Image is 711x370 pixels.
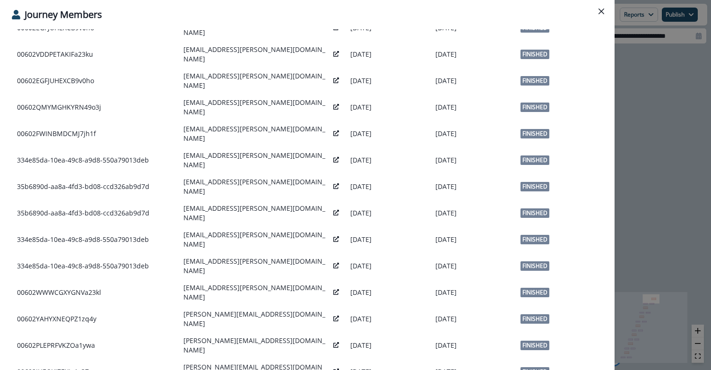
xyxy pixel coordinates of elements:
p: [EMAIL_ADDRESS][PERSON_NAME][DOMAIN_NAME] [183,151,329,170]
p: [EMAIL_ADDRESS][PERSON_NAME][DOMAIN_NAME] [183,257,329,275]
span: Finished [520,235,549,244]
p: [EMAIL_ADDRESS][PERSON_NAME][DOMAIN_NAME] [183,177,329,196]
td: 00602EGFJUHEXCB9v0ho [11,68,178,94]
p: [DATE] [350,288,424,297]
span: Finished [520,208,549,218]
p: [EMAIL_ADDRESS][PERSON_NAME][DOMAIN_NAME] [183,230,329,249]
td: 334e85da-10ea-49c8-a9d8-550a79013deb [11,226,178,253]
p: [DATE] [435,182,509,191]
p: [DATE] [350,341,424,350]
span: Finished [520,314,549,324]
p: [EMAIL_ADDRESS][PERSON_NAME][DOMAIN_NAME] [183,98,329,117]
td: 334e85da-10ea-49c8-a9d8-550a79013deb [11,147,178,173]
p: [DATE] [435,235,509,244]
span: Finished [520,103,549,112]
p: [EMAIL_ADDRESS][PERSON_NAME][DOMAIN_NAME] [183,124,329,143]
td: 00602VDDPETAKIFa23ku [11,41,178,68]
p: [DATE] [435,50,509,59]
span: Finished [520,129,549,138]
td: 00602PLEPRFVKZOa1ywa [11,332,178,359]
p: [DATE] [435,129,509,138]
span: Finished [520,155,549,165]
span: Finished [520,76,549,86]
p: Journey Members [25,8,102,22]
p: [DATE] [350,208,424,218]
td: 334e85da-10ea-49c8-a9d8-550a79013deb [11,253,178,279]
p: [DATE] [350,235,424,244]
p: [PERSON_NAME][EMAIL_ADDRESS][DOMAIN_NAME] [183,310,329,328]
td: 35b6890d-aa8a-4fd3-bd08-ccd326ab9d7d [11,173,178,200]
p: [DATE] [435,155,509,165]
td: 00602QMYMGHKYRN49o3j [11,94,178,120]
button: Close [594,4,609,19]
p: [DATE] [435,261,509,271]
p: [PERSON_NAME][EMAIL_ADDRESS][DOMAIN_NAME] [183,336,329,355]
p: [DATE] [435,314,509,324]
p: [DATE] [350,129,424,138]
td: 00602WWWCGXYGNVa23kl [11,279,178,306]
p: [EMAIL_ADDRESS][PERSON_NAME][DOMAIN_NAME] [183,71,329,90]
p: [DATE] [350,103,424,112]
p: [DATE] [350,182,424,191]
p: [DATE] [435,208,509,218]
p: [EMAIL_ADDRESS][PERSON_NAME][DOMAIN_NAME] [183,45,329,64]
td: 00602FWINBMDCMJ7jh1f [11,120,178,147]
p: [EMAIL_ADDRESS][PERSON_NAME][DOMAIN_NAME] [183,283,329,302]
span: Finished [520,261,549,271]
p: [DATE] [350,76,424,86]
p: [DATE] [350,155,424,165]
p: [DATE] [435,288,509,297]
td: 35b6890d-aa8a-4fd3-bd08-ccd326ab9d7d [11,200,178,226]
span: Finished [520,182,549,191]
td: 00602YAHYXNEQPZ1zq4y [11,306,178,332]
span: Finished [520,50,549,59]
p: [EMAIL_ADDRESS][PERSON_NAME][DOMAIN_NAME] [183,204,329,223]
span: Finished [520,341,549,350]
p: [DATE] [350,314,424,324]
p: [DATE] [435,103,509,112]
span: Finished [520,288,549,297]
p: [DATE] [435,76,509,86]
p: [DATE] [435,341,509,350]
p: [DATE] [350,261,424,271]
p: [DATE] [350,50,424,59]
